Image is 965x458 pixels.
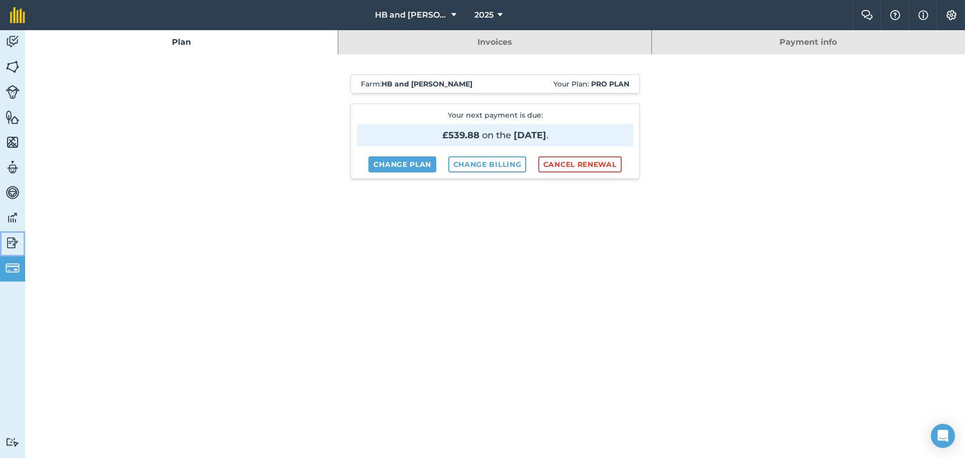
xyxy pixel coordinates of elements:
[6,261,20,275] img: svg+xml;base64,PD94bWwgdmVyc2lvbj0iMS4wIiBlbmNvZGluZz0idXRmLTgiPz4KPCEtLSBHZW5lcmF0b3I6IEFkb2JlIE...
[361,79,472,89] span: Farm :
[448,156,527,172] a: Change billing
[338,30,651,54] a: Invoices
[381,79,472,88] strong: HB and [PERSON_NAME]
[889,10,901,20] img: A question mark icon
[6,160,20,175] img: svg+xml;base64,PD94bWwgdmVyc2lvbj0iMS4wIiBlbmNvZGluZz0idXRmLTgiPz4KPCEtLSBHZW5lcmF0b3I6IEFkb2JlIE...
[553,79,629,89] span: Your Plan:
[918,9,928,21] img: svg+xml;base64,PHN2ZyB4bWxucz0iaHR0cDovL3d3dy53My5vcmcvMjAwMC9zdmciIHdpZHRoPSIxNyIgaGVpZ2h0PSIxNy...
[375,9,447,21] span: HB and [PERSON_NAME]
[368,156,436,172] a: Change plan
[6,185,20,200] img: svg+xml;base64,PD94bWwgdmVyc2lvbj0iMS4wIiBlbmNvZGluZz0idXRmLTgiPz4KPCEtLSBHZW5lcmF0b3I6IEFkb2JlIE...
[357,110,633,146] p: Your next payment is due :
[6,85,20,99] img: svg+xml;base64,PD94bWwgdmVyc2lvbj0iMS4wIiBlbmNvZGluZz0idXRmLTgiPz4KPCEtLSBHZW5lcmF0b3I6IEFkb2JlIE...
[474,9,494,21] span: 2025
[538,156,622,172] button: Cancel renewal
[6,135,20,150] img: svg+xml;base64,PHN2ZyB4bWxucz0iaHR0cDovL3d3dy53My5vcmcvMjAwMC9zdmciIHdpZHRoPSI1NiIgaGVpZ2h0PSI2MC...
[25,30,338,54] a: Plan
[357,124,633,146] span: on the .
[442,130,479,141] strong: £539.88
[652,30,965,54] a: Payment info
[6,59,20,74] img: svg+xml;base64,PHN2ZyB4bWxucz0iaHR0cDovL3d3dy53My5vcmcvMjAwMC9zdmciIHdpZHRoPSI1NiIgaGVpZ2h0PSI2MC...
[591,79,629,88] strong: Pro plan
[6,34,20,49] img: svg+xml;base64,PD94bWwgdmVyc2lvbj0iMS4wIiBlbmNvZGluZz0idXRmLTgiPz4KPCEtLSBHZW5lcmF0b3I6IEFkb2JlIE...
[861,10,873,20] img: Two speech bubbles overlapping with the left bubble in the forefront
[6,437,20,447] img: svg+xml;base64,PD94bWwgdmVyc2lvbj0iMS4wIiBlbmNvZGluZz0idXRmLTgiPz4KPCEtLSBHZW5lcmF0b3I6IEFkb2JlIE...
[945,10,957,20] img: A cog icon
[6,210,20,225] img: svg+xml;base64,PD94bWwgdmVyc2lvbj0iMS4wIiBlbmNvZGluZz0idXRmLTgiPz4KPCEtLSBHZW5lcmF0b3I6IEFkb2JlIE...
[931,424,955,448] div: Open Intercom Messenger
[6,110,20,125] img: svg+xml;base64,PHN2ZyB4bWxucz0iaHR0cDovL3d3dy53My5vcmcvMjAwMC9zdmciIHdpZHRoPSI1NiIgaGVpZ2h0PSI2MC...
[10,7,25,23] img: fieldmargin Logo
[6,235,20,250] img: svg+xml;base64,PD94bWwgdmVyc2lvbj0iMS4wIiBlbmNvZGluZz0idXRmLTgiPz4KPCEtLSBHZW5lcmF0b3I6IEFkb2JlIE...
[514,130,546,141] strong: [DATE]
